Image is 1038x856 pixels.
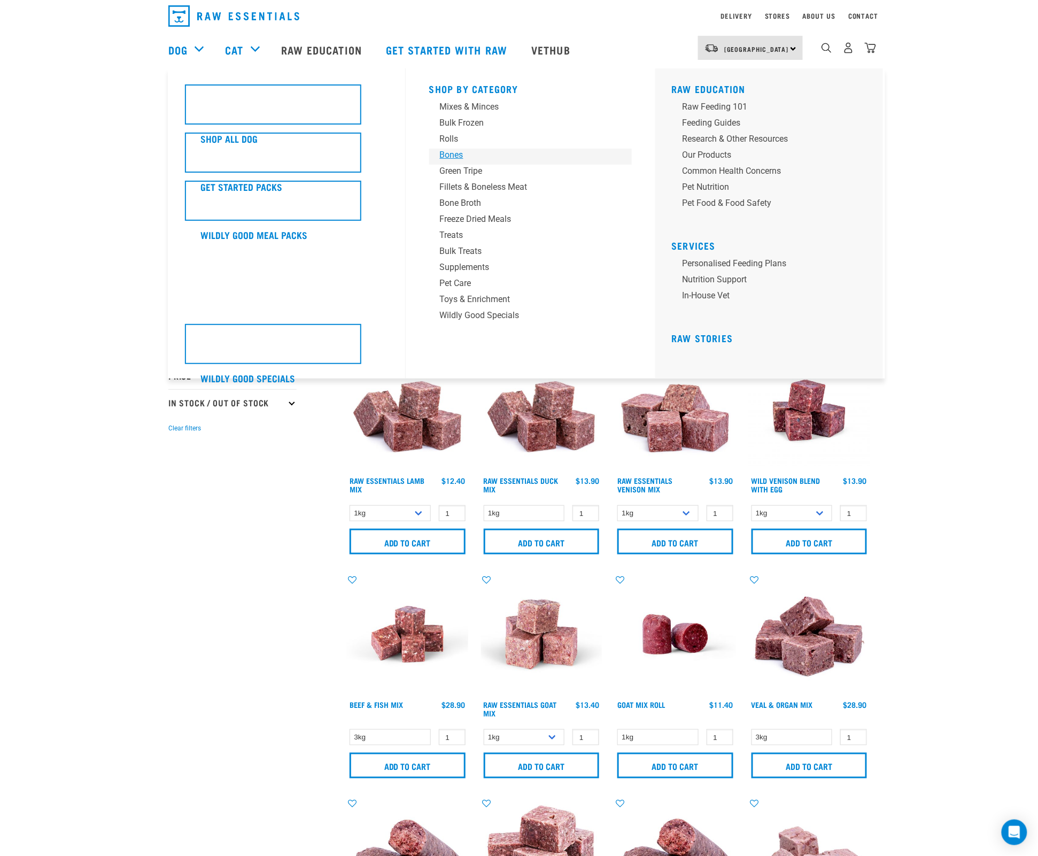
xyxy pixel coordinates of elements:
input: 1 [572,505,599,522]
img: 1113 RE Venison Mix 01 [615,350,736,471]
a: Raw Education [270,28,375,71]
a: Raw Education [671,86,746,91]
div: Supplements [440,261,607,274]
div: $13.90 [710,476,733,485]
a: Raw Feeding 101 [671,101,874,117]
a: Personalised Feeding Plans [671,257,874,273]
img: user.png [843,42,854,53]
div: $13.40 [576,700,599,709]
p: In Stock / Out Of Stock [168,389,297,416]
a: Vethub [521,28,584,71]
a: Beef & Fish Mix [350,703,403,706]
div: Pet Food & Food Safety [682,197,849,210]
div: Treats [440,229,607,242]
input: Add to cart [484,753,600,778]
img: van-moving.png [704,43,719,53]
a: Feeding Guides [671,117,874,133]
input: Add to cart [484,529,600,554]
a: Raw Stories [671,335,733,341]
input: 1 [707,505,733,522]
a: Raw Essentials Lamb Mix [350,479,424,491]
div: $28.90 [843,700,867,709]
a: Toys & Enrichment [429,293,632,309]
div: Toys & Enrichment [440,293,607,306]
a: Green Tripe [429,165,632,181]
input: 1 [707,729,733,746]
div: Our Products [682,149,849,161]
input: Add to cart [752,529,867,554]
div: Bulk Frozen [440,117,607,129]
img: Venison Egg 1616 [749,350,870,471]
a: Pet Food & Food Safety [671,197,874,213]
img: Raw Essentials Logo [168,5,299,27]
div: Research & Other Resources [682,133,849,145]
div: Feeding Guides [682,117,849,129]
div: Raw Feeding 101 [682,101,849,113]
a: Bone Broth [429,197,632,213]
a: Treats [429,229,632,245]
img: Beef Mackerel 1 [347,574,468,695]
div: Fillets & Boneless Meat [440,181,607,194]
a: Get started with Raw [375,28,521,71]
a: In-house vet [671,289,874,305]
a: Fillets & Boneless Meat [429,181,632,197]
div: $11.40 [710,700,733,709]
span: [GEOGRAPHIC_DATA] [724,47,789,51]
a: Stores [765,14,790,18]
a: Pet Care [429,277,632,293]
img: Goat M Ix 38448 [481,574,602,695]
input: Add to cart [350,529,466,554]
div: $28.90 [442,700,466,709]
h5: Shop By Category [429,83,632,92]
a: Pet Nutrition [671,181,874,197]
a: Mixes & Minces [429,101,632,117]
div: Bulk Treats [440,245,607,258]
a: Our Products [671,149,874,165]
div: Open Intercom Messenger [1002,820,1027,845]
a: Research & Other Resources [671,133,874,149]
a: Raw Essentials Venison Mix [617,479,672,491]
input: Add to cart [617,753,733,778]
a: Cat [225,42,243,58]
div: Pet Nutrition [682,181,849,194]
div: Wildly Good Specials [440,309,607,322]
a: Wildly Good Specials [429,309,632,325]
a: Dog [168,42,188,58]
div: Bone Broth [440,197,607,210]
div: Common Health Concerns [682,165,849,178]
img: home-icon@2x.png [865,42,876,53]
div: Pet Care [440,277,607,290]
img: 1158 Veal Organ Mix 01 [749,574,870,695]
a: Veal & Organ Mix [752,703,813,706]
img: ?1041 RE Lamb Mix 01 [347,350,468,471]
a: Wild Venison Blend with Egg [752,479,820,491]
a: Raw Essentials Duck Mix [484,479,559,491]
div: $13.90 [843,476,867,485]
input: Add to cart [350,753,466,778]
a: Supplements [429,261,632,277]
input: 1 [840,505,867,522]
div: $13.90 [576,476,599,485]
img: Raw Essentials Chicken Lamb Beef Bulk Minced Raw Dog Food Roll Unwrapped [615,574,736,695]
input: Add to cart [752,753,867,778]
img: ?1041 RE Lamb Mix 01 [481,350,602,471]
a: Freeze Dried Meals [429,213,632,229]
a: Goat Mix Roll [617,703,665,706]
a: Common Health Concerns [671,165,874,181]
a: Delivery [721,14,752,18]
div: Mixes & Minces [440,101,607,113]
a: Raw Essentials Goat Mix [484,703,557,715]
a: Contact [848,14,878,18]
input: 1 [439,505,466,522]
a: About Us [803,14,835,18]
button: Clear filters [168,423,201,433]
nav: dropdown navigation [160,1,878,31]
h5: Services [671,240,874,249]
input: 1 [439,729,466,746]
div: Bones [440,149,607,161]
div: Green Tripe [440,165,607,178]
div: Freeze Dried Meals [440,213,607,226]
div: $12.40 [442,476,466,485]
div: Rolls [440,133,607,145]
input: Add to cart [617,529,733,554]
